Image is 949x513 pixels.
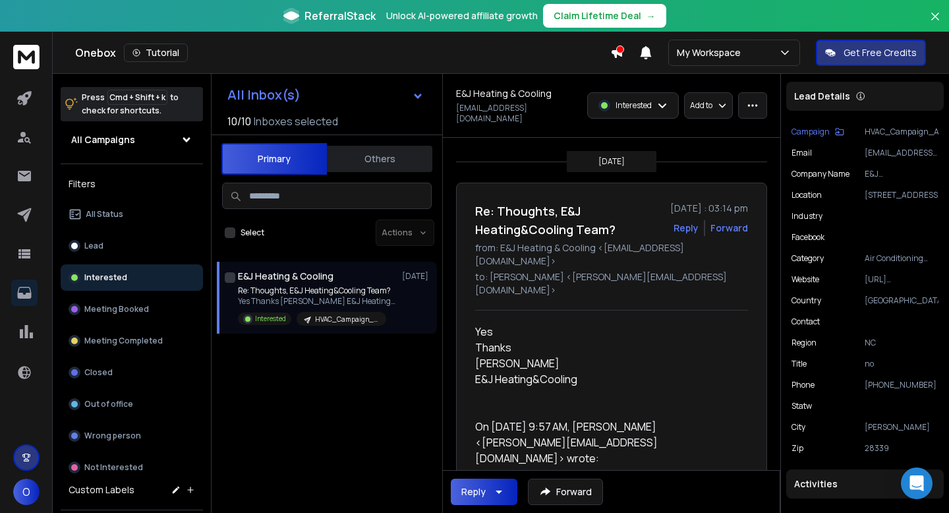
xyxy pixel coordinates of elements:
p: All Status [86,209,123,220]
p: [PERSON_NAME] [865,422,938,433]
div: Reply [461,485,486,498]
p: Wrong person [84,431,141,441]
button: Close banner [927,8,944,40]
label: Select [241,227,264,238]
h3: Filters [61,175,203,193]
p: [EMAIL_ADDRESS][DOMAIN_NAME] [456,103,579,124]
p: Company Name [791,169,849,179]
p: City [791,422,805,433]
div: Open Intercom Messenger [901,468,933,499]
blockquote: On [DATE] 9:57 AM, [PERSON_NAME] <[PERSON_NAME][EMAIL_ADDRESS][DOMAIN_NAME]> wrote: [475,419,737,482]
p: Re: Thoughts, E&J Heating&Cooling Team? [238,286,396,296]
button: Reply [451,479,517,505]
button: Primary [221,143,327,175]
h1: All Campaigns [71,133,135,146]
span: ReferralStack [304,8,376,24]
p: [STREET_ADDRESS] [865,190,938,200]
p: Get Free Credits [844,46,917,59]
p: title [791,359,807,369]
div: Onebox [75,44,610,62]
p: Lead [84,241,103,251]
button: Forward [528,479,603,505]
h1: E&J Heating & Cooling [456,87,552,100]
p: Interested [616,100,652,111]
p: Statw [791,401,812,411]
p: Interested [255,314,286,324]
h1: All Inbox(s) [227,88,301,102]
p: 28339 [865,443,938,454]
button: Meeting Completed [61,328,203,354]
p: [DATE] [402,271,432,282]
p: Category [791,253,824,264]
p: website [791,274,819,285]
button: Claim Lifetime Deal→ [543,4,666,28]
h3: Custom Labels [69,483,134,497]
span: 10 / 10 [227,113,251,129]
p: Add to [690,100,712,111]
button: Interested [61,264,203,291]
h1: Re: Thoughts, E&J Heating&Cooling Team? [475,202,662,239]
div: Forward [710,222,748,235]
button: Reply [674,222,699,235]
div: Thanks [475,340,737,403]
p: Out of office [84,399,133,409]
p: [DATE] : 03:14 pm [670,202,748,215]
p: Air Conditioning Contractors & Systems - Heating Contractors & Specialties - Heating, Ventilating... [865,253,938,264]
h1: E&J Heating & Cooling [238,270,333,283]
p: no [865,359,938,369]
p: from: E&J Heating & Cooling <[EMAIL_ADDRESS][DOMAIN_NAME]> [475,241,748,268]
p: Not Interested [84,462,143,473]
p: Lead Details [794,90,850,103]
button: Out of office [61,391,203,417]
p: Yes Thanks [PERSON_NAME] E&J Heating&Cooling > On [DATE], [238,296,396,307]
button: Get Free Credits [816,40,926,66]
p: Closed [84,367,113,378]
p: My Workspace [677,46,746,59]
span: → [647,9,656,22]
p: [GEOGRAPHIC_DATA] [865,295,938,306]
p: Email [791,148,812,158]
p: location [791,190,822,200]
p: [EMAIL_ADDRESS][DOMAIN_NAME] [865,148,938,158]
button: All Campaigns [61,127,203,153]
p: Campaign [791,127,830,137]
p: Meeting Completed [84,336,163,346]
p: Phone [791,380,815,390]
h3: Inboxes selected [254,113,338,129]
button: Tutorial [124,44,188,62]
p: HVAC_Campaign_Aug27 [865,127,938,137]
span: Cmd + Shift + k [107,90,167,105]
p: Press to check for shortcuts. [82,91,179,117]
p: to: [PERSON_NAME] <[PERSON_NAME][EMAIL_ADDRESS][DOMAIN_NAME]> [475,270,748,297]
p: [DATE] [598,156,625,167]
button: O [13,479,40,505]
p: Region [791,338,817,348]
p: E&J Heating&Cooling [865,169,938,179]
p: industry [791,211,822,222]
button: Closed [61,359,203,386]
button: Not Interested [61,454,203,481]
button: Wrong person [61,423,203,449]
button: All Status [61,201,203,227]
p: Interested [84,272,127,283]
p: HVAC_Campaign_Aug27 [315,315,378,324]
button: Others [327,144,432,173]
button: Campaign [791,127,844,137]
button: Lead [61,233,203,259]
p: Facebook [791,232,824,243]
p: Country [791,295,821,306]
p: Unlock AI-powered affiliate growth [386,9,538,22]
p: NC [865,338,938,348]
p: [URL][DOMAIN_NAME] [865,274,938,285]
p: [PHONE_NUMBER] [865,380,938,390]
button: All Inbox(s) [217,82,434,108]
p: Meeting Booked [84,304,149,315]
div: [PERSON_NAME] [475,355,737,403]
button: Meeting Booked [61,296,203,322]
div: E&J Heating&Cooling [475,371,737,403]
div: Activities [786,469,944,498]
p: Contact [791,317,820,327]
